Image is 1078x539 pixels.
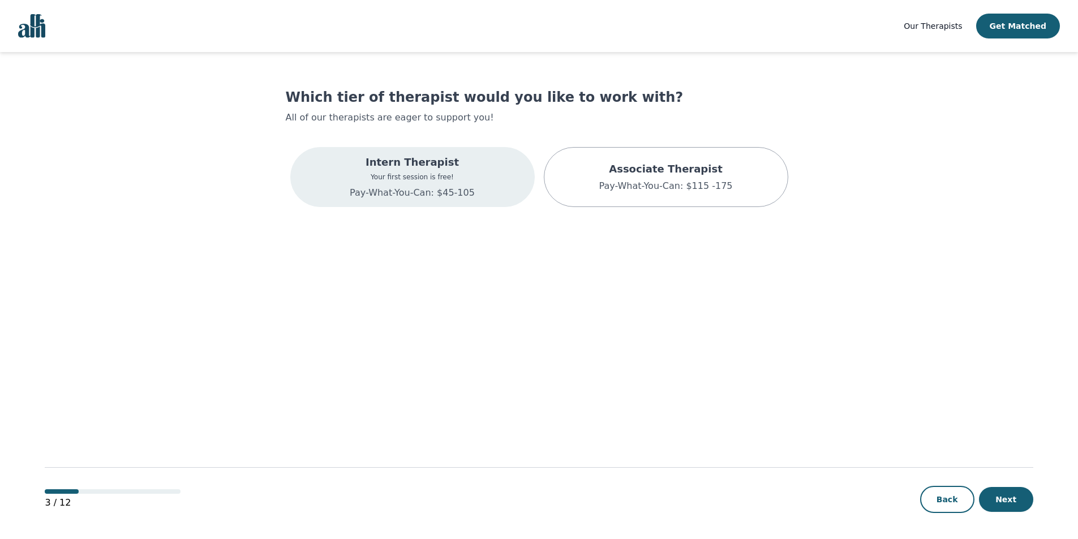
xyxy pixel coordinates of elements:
[286,111,793,124] p: All of our therapists are eager to support you!
[920,486,974,513] button: Back
[904,21,962,31] span: Our Therapists
[979,487,1033,512] button: Next
[976,14,1060,38] button: Get Matched
[350,186,475,200] p: Pay-What-You-Can: $45-105
[350,173,475,182] p: Your first session is free!
[45,496,181,510] p: 3 / 12
[18,14,45,38] img: alli logo
[286,88,793,106] h1: Which tier of therapist would you like to work with?
[904,19,962,33] a: Our Therapists
[350,154,475,170] p: Intern Therapist
[599,161,732,177] p: Associate Therapist
[599,179,732,193] p: Pay-What-You-Can: $115 -175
